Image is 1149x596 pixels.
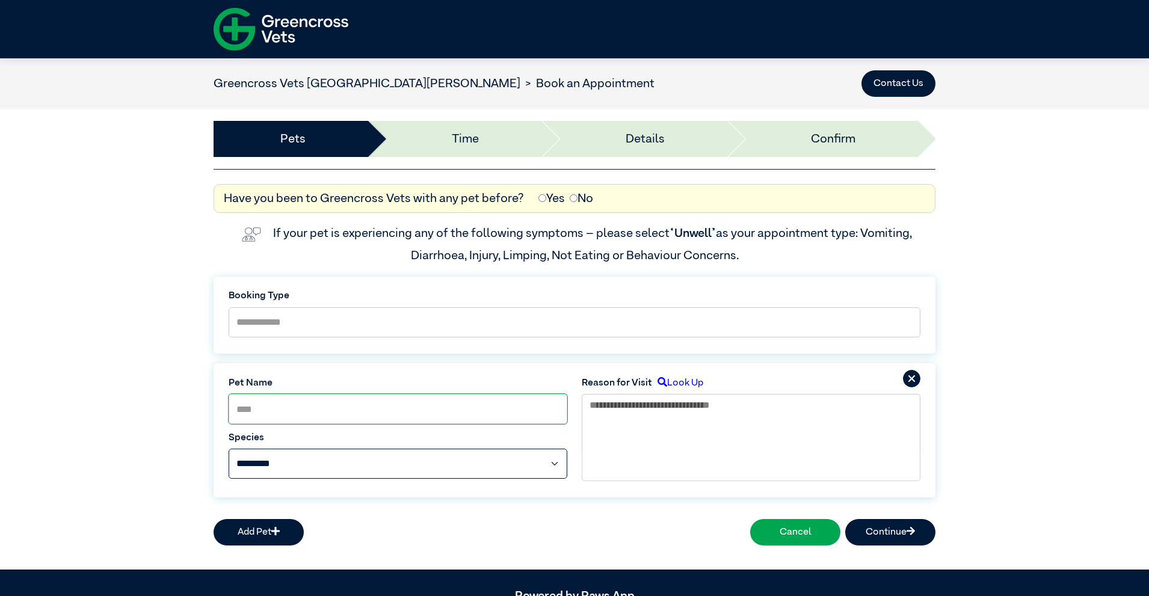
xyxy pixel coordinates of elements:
button: Add Pet [214,519,304,545]
li: Book an Appointment [520,75,655,93]
label: No [570,189,593,207]
label: Booking Type [229,289,920,303]
label: Reason for Visit [582,376,652,390]
a: Greencross Vets [GEOGRAPHIC_DATA][PERSON_NAME] [214,78,520,90]
label: Yes [538,189,565,207]
label: Look Up [652,376,703,390]
img: vet [237,223,266,247]
nav: breadcrumb [214,75,655,93]
label: Species [229,431,567,445]
a: Pets [280,130,306,148]
button: Contact Us [861,70,935,97]
label: Pet Name [229,376,567,390]
label: Have you been to Greencross Vets with any pet before? [224,189,524,207]
label: If your pet is experiencing any of the following symptoms – please select as your appointment typ... [273,227,914,261]
img: f-logo [214,3,348,55]
button: Cancel [750,519,840,545]
input: Yes [538,194,546,202]
input: No [570,194,578,202]
span: “Unwell” [670,227,716,239]
button: Continue [845,519,935,545]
